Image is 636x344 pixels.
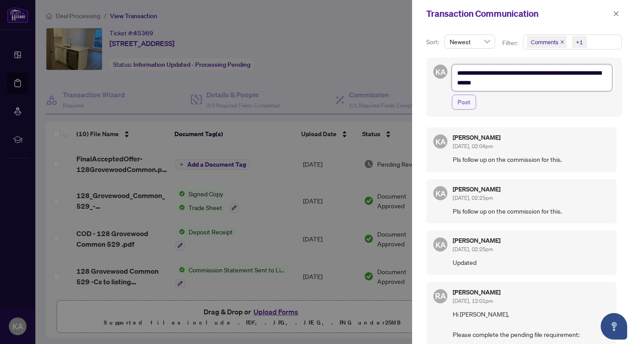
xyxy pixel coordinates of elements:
[453,237,500,244] h5: [PERSON_NAME]
[576,38,583,46] div: +1
[502,38,519,48] p: Filter:
[435,239,446,251] span: KA
[453,143,493,149] span: [DATE], 02:04pm
[435,187,446,199] span: KA
[453,206,609,216] span: Pls follow up on the commission for this.
[435,290,446,302] span: RA
[458,95,470,109] span: Post
[435,66,446,78] span: KA
[450,35,490,48] span: Newest
[426,37,441,47] p: Sort:
[452,95,476,110] button: Post
[453,154,609,164] span: Pls follow up on the commission for this.
[435,136,446,148] span: KA
[613,11,619,17] span: close
[527,36,567,48] span: Comments
[453,246,493,252] span: [DATE], 02:25pm
[453,257,609,268] span: Updated
[531,38,558,46] span: Comments
[601,313,627,340] button: Open asap
[426,7,610,20] div: Transaction Communication
[453,298,493,304] span: [DATE], 12:01pm
[453,195,493,201] span: [DATE], 02:25pm
[453,186,500,192] h5: [PERSON_NAME]
[453,289,500,295] h5: [PERSON_NAME]
[453,134,500,141] h5: [PERSON_NAME]
[560,40,564,44] span: close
